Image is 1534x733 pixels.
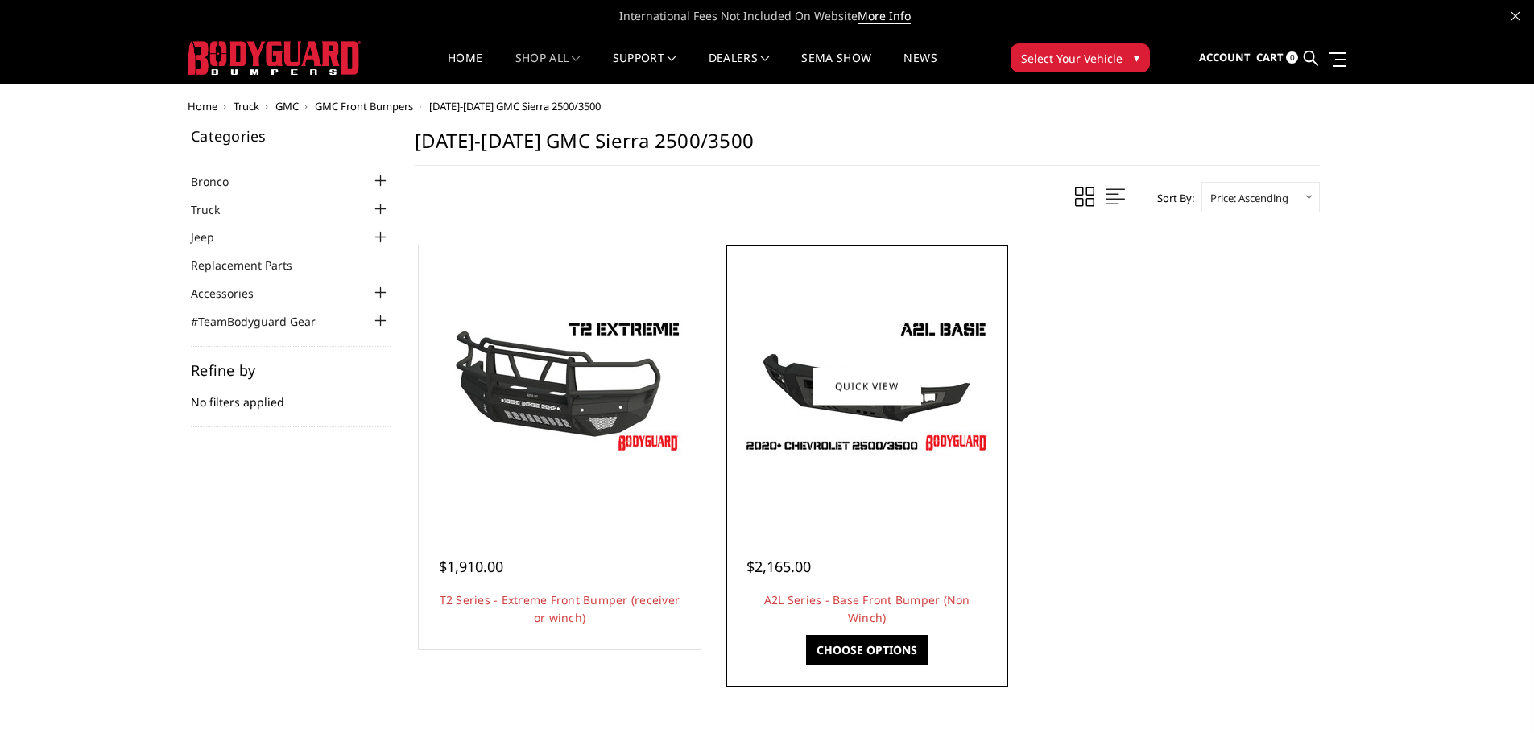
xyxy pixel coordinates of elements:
[191,285,274,302] a: Accessories
[315,99,413,113] a: GMC Front Bumpers
[738,314,996,459] img: A2L Series - Base Front Bumper (Non Winch)
[764,592,970,625] a: A2L Series - Base Front Bumper (Non Winch)
[1199,36,1251,80] a: Account
[730,249,1004,523] a: A2L Series - Base Front Bumper (Non Winch) A2L Series - Base Front Bumper (Non Winch)
[191,363,391,377] h5: Refine by
[191,363,391,427] div: No filters applied
[191,173,249,190] a: Bronco
[1021,50,1123,67] span: Select Your Vehicle
[1256,36,1298,80] a: Cart 0
[191,201,240,218] a: Truck
[801,52,871,84] a: SEMA Show
[1134,49,1139,66] span: ▾
[234,99,259,113] a: Truck
[191,313,336,330] a: #TeamBodyguard Gear
[188,99,217,113] a: Home
[448,52,482,84] a: Home
[188,41,361,75] img: BODYGUARD BUMPERS
[613,52,676,84] a: Support
[1148,186,1194,210] label: Sort By:
[903,52,937,84] a: News
[440,592,680,625] a: T2 Series - Extreme Front Bumper (receiver or winch)
[1286,51,1298,64] span: 0
[275,99,299,113] a: GMC
[813,367,921,405] a: Quick view
[709,52,770,84] a: Dealers
[439,557,503,576] span: $1,910.00
[429,99,601,113] span: [DATE]-[DATE] GMC Sierra 2500/3500
[1199,50,1251,64] span: Account
[191,229,234,245] a: Jeep
[746,557,811,576] span: $2,165.00
[191,129,391,143] h5: Categories
[806,635,928,665] a: Choose Options
[423,249,697,523] a: T2 Series - Extreme Front Bumper (receiver or winch) T2 Series - Extreme Front Bumper (receiver o...
[858,8,911,24] a: More Info
[1011,43,1150,72] button: Select Your Vehicle
[191,257,312,274] a: Replacement Parts
[415,129,1320,166] h1: [DATE]-[DATE] GMC Sierra 2500/3500
[1256,50,1284,64] span: Cart
[515,52,581,84] a: shop all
